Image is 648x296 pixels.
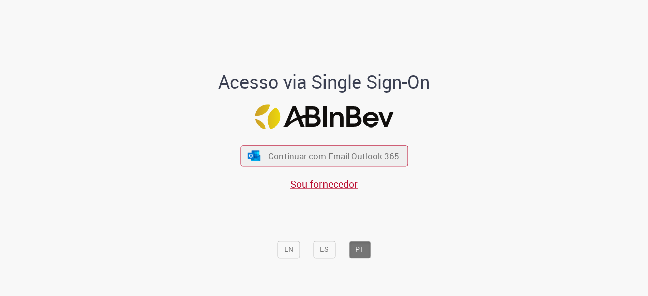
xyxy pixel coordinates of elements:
[184,72,465,93] h1: Acesso via Single Sign-On
[255,104,393,129] img: Logo ABInBev
[247,150,261,161] img: ícone Azure/Microsoft 360
[290,177,358,191] a: Sou fornecedor
[240,146,408,166] button: ícone Azure/Microsoft 360 Continuar com Email Outlook 365
[349,241,371,259] button: PT
[277,241,300,259] button: EN
[313,241,335,259] button: ES
[268,150,399,162] span: Continuar com Email Outlook 365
